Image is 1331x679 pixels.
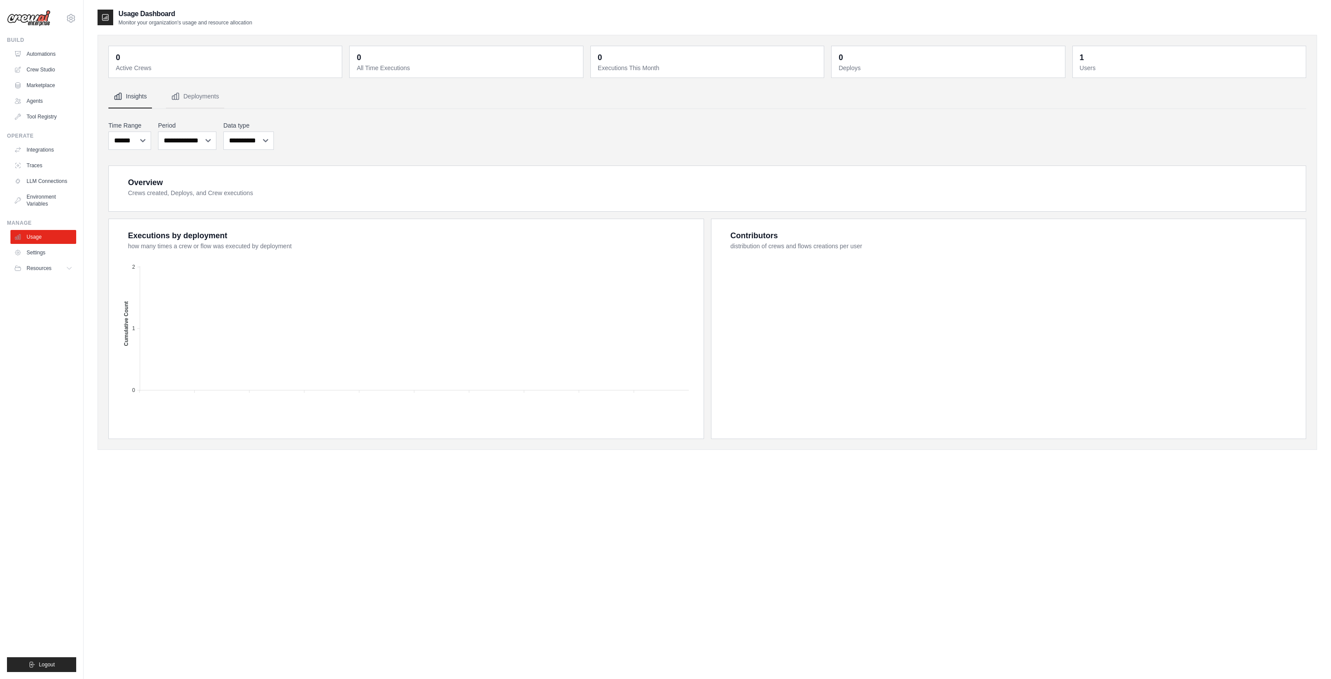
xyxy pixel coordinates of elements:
[10,174,76,188] a: LLM Connections
[10,261,76,275] button: Resources
[10,246,76,260] a: Settings
[10,47,76,61] a: Automations
[1080,51,1084,64] div: 1
[108,85,1306,108] nav: Tabs
[166,85,224,108] button: Deployments
[10,78,76,92] a: Marketplace
[357,51,361,64] div: 0
[108,121,151,130] label: Time Range
[357,64,577,72] dt: All Time Executions
[10,110,76,124] a: Tool Registry
[128,189,1295,197] dt: Crews created, Deploys, and Crew executions
[10,190,76,211] a: Environment Variables
[598,51,602,64] div: 0
[132,325,135,331] tspan: 1
[123,301,129,346] text: Cumulative Count
[7,132,76,139] div: Operate
[128,230,227,242] div: Executions by deployment
[10,94,76,108] a: Agents
[1080,64,1301,72] dt: Users
[158,121,216,130] label: Period
[132,264,135,270] tspan: 2
[10,159,76,172] a: Traces
[108,85,152,108] button: Insights
[10,143,76,157] a: Integrations
[116,51,120,64] div: 0
[223,121,274,130] label: Data type
[27,265,51,272] span: Resources
[118,9,252,19] h2: Usage Dashboard
[128,242,693,250] dt: how many times a crew or flow was executed by deployment
[7,37,76,44] div: Build
[118,19,252,26] p: Monitor your organization's usage and resource allocation
[7,10,51,27] img: Logo
[132,387,135,393] tspan: 0
[10,63,76,77] a: Crew Studio
[731,230,778,242] div: Contributors
[128,176,163,189] div: Overview
[7,220,76,226] div: Manage
[839,64,1059,72] dt: Deploys
[7,657,76,672] button: Logout
[839,51,843,64] div: 0
[39,661,55,668] span: Logout
[10,230,76,244] a: Usage
[598,64,819,72] dt: Executions This Month
[731,242,1296,250] dt: distribution of crews and flows creations per user
[116,64,337,72] dt: Active Crews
